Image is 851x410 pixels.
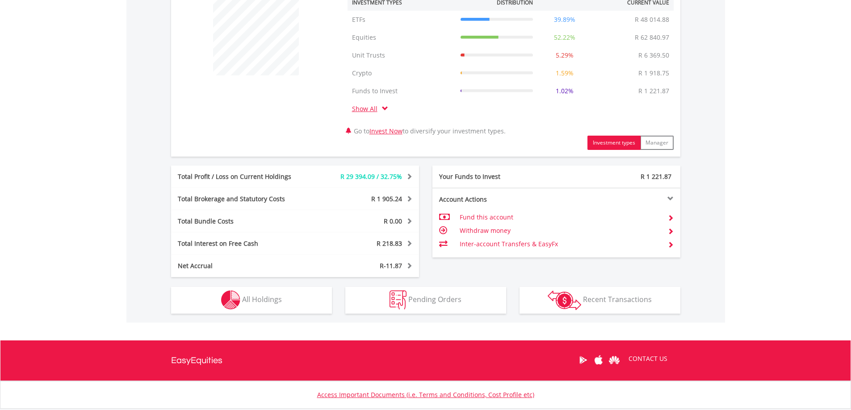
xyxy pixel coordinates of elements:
[537,82,592,100] td: 1.02%
[641,172,671,181] span: R 1 221.87
[369,127,402,135] a: Invest Now
[171,172,316,181] div: Total Profit / Loss on Current Holdings
[377,239,402,248] span: R 218.83
[171,195,316,203] div: Total Brokerage and Statutory Costs
[390,290,407,310] img: pending_instructions-wht.png
[583,294,652,304] span: Recent Transactions
[548,290,581,310] img: transactions-zar-wht.png
[634,46,674,64] td: R 6 369.50
[384,217,402,225] span: R 0.00
[348,46,456,64] td: Unit Trusts
[460,224,660,237] td: Withdraw money
[171,340,222,381] a: EasyEquities
[460,237,660,251] td: Inter-account Transfers & EasyFx
[345,287,506,314] button: Pending Orders
[352,104,382,113] a: Show All
[171,261,316,270] div: Net Accrual
[221,290,240,310] img: holdings-wht.png
[171,239,316,248] div: Total Interest on Free Cash
[640,136,674,150] button: Manager
[630,11,674,29] td: R 48 014.88
[634,64,674,82] td: R 1 918.75
[348,29,456,46] td: Equities
[575,346,591,374] a: Google Play
[348,64,456,82] td: Crypto
[408,294,461,304] span: Pending Orders
[634,82,674,100] td: R 1 221.87
[432,172,557,181] div: Your Funds to Invest
[587,136,641,150] button: Investment types
[460,211,660,224] td: Fund this account
[622,346,674,371] a: CONTACT US
[380,261,402,270] span: R-11.87
[537,64,592,82] td: 1.59%
[348,11,456,29] td: ETFs
[537,46,592,64] td: 5.29%
[348,82,456,100] td: Funds to Invest
[371,195,402,203] span: R 1 905.24
[520,287,680,314] button: Recent Transactions
[340,172,402,181] span: R 29 394.09 / 32.75%
[242,294,282,304] span: All Holdings
[317,390,534,399] a: Access Important Documents (i.e. Terms and Conditions, Cost Profile etc)
[171,287,332,314] button: All Holdings
[432,195,557,204] div: Account Actions
[537,11,592,29] td: 39.89%
[630,29,674,46] td: R 62 840.97
[171,217,316,226] div: Total Bundle Costs
[591,346,607,374] a: Apple
[607,346,622,374] a: Huawei
[537,29,592,46] td: 52.22%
